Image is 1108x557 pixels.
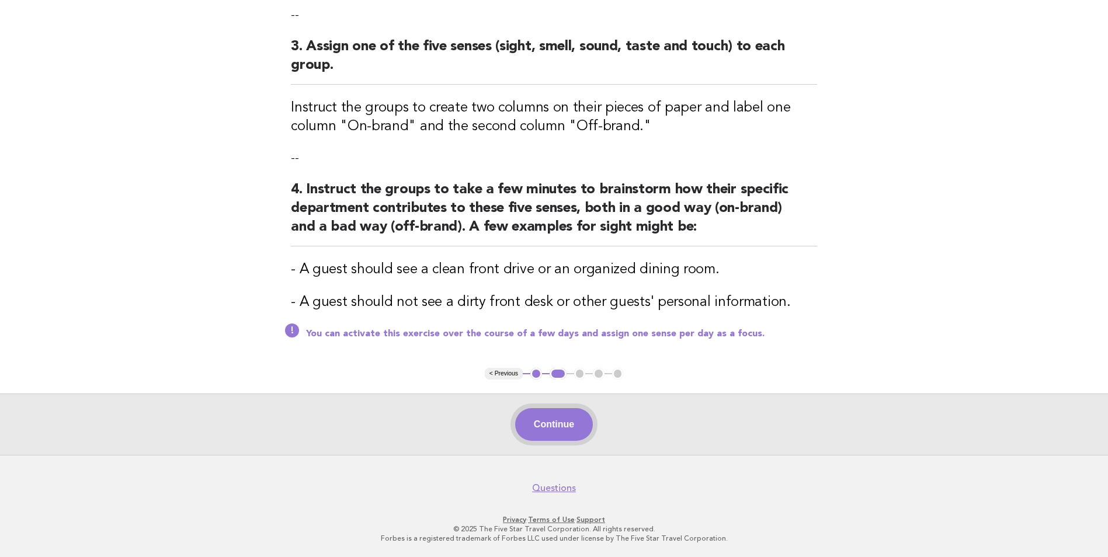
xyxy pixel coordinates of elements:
[197,515,912,524] p: · ·
[528,516,575,524] a: Terms of Use
[197,524,912,534] p: © 2025 The Five Star Travel Corporation. All rights reserved.
[291,7,817,23] p: --
[291,37,817,85] h2: 3. Assign one of the five senses (sight, smell, sound, taste and touch) to each group.
[550,368,567,380] button: 2
[291,180,817,246] h2: 4. Instruct the groups to take a few minutes to brainstorm how their specific department contribu...
[532,482,576,494] a: Questions
[291,260,817,279] h3: - A guest should see a clean front drive or an organized dining room.
[291,99,817,136] h3: Instruct the groups to create two columns on their pieces of paper and label one column "On-brand...
[503,516,526,524] a: Privacy
[306,328,817,340] p: You can activate this exercise over the course of a few days and assign one sense per day as a fo...
[515,408,593,441] button: Continue
[485,368,523,380] button: < Previous
[291,150,817,166] p: --
[291,293,817,312] h3: - A guest should not see a dirty front desk or other guests' personal information.
[197,534,912,543] p: Forbes is a registered trademark of Forbes LLC used under license by The Five Star Travel Corpora...
[530,368,542,380] button: 1
[576,516,605,524] a: Support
